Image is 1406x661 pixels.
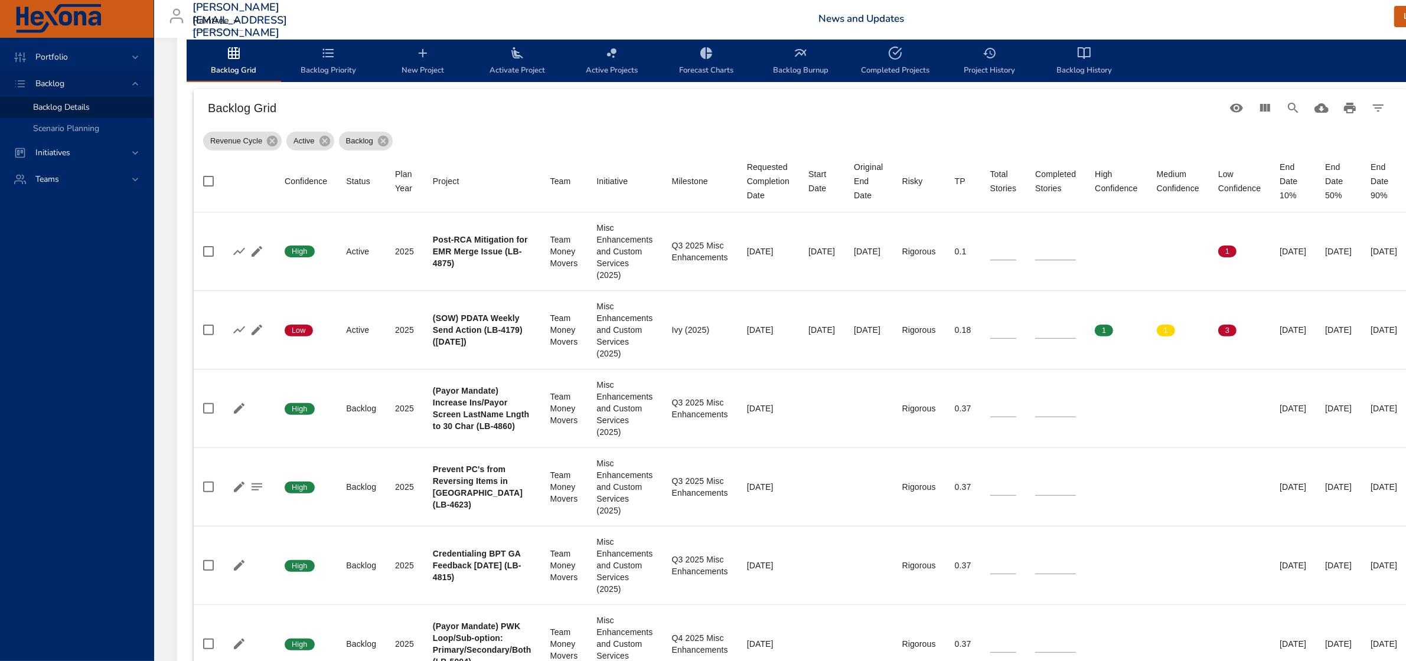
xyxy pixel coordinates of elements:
div: Q3 2025 Misc Enhancements [672,475,728,499]
span: Backlog Details [33,102,90,113]
div: Team Money Movers [550,391,578,426]
div: Team Money Movers [550,312,578,348]
div: Sort [395,167,414,195]
span: Revenue Cycle [203,135,269,147]
div: Sort [854,160,883,202]
div: Low Confidence [1218,167,1261,195]
span: 1 [1157,325,1175,336]
div: Misc Enhancements and Custom Services (2025) [596,457,653,516]
div: [DATE] [1371,403,1397,414]
b: (SOW) PDATA Weekly Send Action (LB-4179) ([DATE]) [433,313,523,346]
b: Credentialing BPT GA Feedback [DATE] (LB-4815) [433,549,521,582]
span: Active Projects [572,46,652,77]
div: Sort [1095,167,1137,195]
div: 2025 [395,481,414,493]
div: Backlog [346,403,376,414]
div: Active [346,246,376,257]
div: Plan Year [395,167,414,195]
div: [DATE] [747,403,790,414]
div: Sort [1157,167,1199,195]
div: Rigorous [902,559,936,571]
div: [DATE] [1280,638,1306,650]
div: 0.37 [955,403,971,414]
span: High [285,404,315,414]
div: Total Stories [990,167,1017,195]
div: [DATE] [808,246,835,257]
span: High [285,561,315,571]
button: View Columns [1251,94,1279,122]
span: Backlog [339,135,380,147]
div: [DATE] [747,324,790,336]
span: TP [955,174,971,188]
span: Backlog Priority [288,46,368,77]
div: [DATE] [1325,246,1352,257]
span: 0 [1157,246,1175,257]
span: Low [285,325,313,336]
div: 0.1 [955,246,971,257]
span: Activate Project [477,46,557,77]
div: [DATE] [854,246,883,257]
div: Sort [990,167,1017,195]
div: Sort [550,174,571,188]
div: Start Date [808,167,835,195]
button: Show Burnup [230,321,248,339]
div: Sort [747,160,790,202]
span: Teams [26,174,68,185]
button: Filter Table [1364,94,1392,122]
div: Milestone [672,174,708,188]
span: 1 [1218,246,1237,257]
button: Show Burnup [230,243,248,260]
div: Q3 2025 Misc Enhancements [672,397,728,420]
span: Project [433,174,531,188]
div: [DATE] [1325,638,1352,650]
span: Milestone [672,174,728,188]
div: [DATE] [1371,638,1397,650]
div: Sort [808,167,835,195]
span: Active [286,135,321,147]
span: Backlog Grid [194,46,274,77]
div: Rigorous [902,638,936,650]
div: End Date 90% [1371,160,1397,202]
span: New Project [383,46,463,77]
div: [DATE] [1280,481,1306,493]
div: Team Money Movers [550,234,578,269]
div: 0.37 [955,559,971,571]
div: Sort [285,174,327,188]
button: Download CSV [1307,94,1336,122]
span: 1 [1095,325,1113,336]
div: Rigorous [902,246,936,257]
div: Rigorous [902,481,936,493]
div: Team Money Movers [550,548,578,583]
div: Backlog [346,559,376,571]
div: Backlog [346,481,376,493]
div: [DATE] [1325,481,1352,493]
div: 2025 [395,403,414,414]
div: [DATE] [854,324,883,336]
div: Sort [1035,167,1076,195]
div: Original End Date [854,160,883,202]
button: Edit Project Details [230,478,248,496]
div: [DATE] [1325,403,1352,414]
div: [DATE] [1280,324,1306,336]
div: Risky [902,174,923,188]
div: End Date 10% [1280,160,1306,202]
span: 0 [1095,246,1113,257]
div: Confidence [285,174,327,188]
span: Initiatives [26,147,80,158]
span: Completed Projects [855,46,935,77]
div: Backlog [339,132,393,150]
span: High Confidence [1095,167,1137,195]
div: [DATE] [1371,324,1397,336]
div: 0.18 [955,324,971,336]
span: Team [550,174,578,188]
div: 2025 [395,638,414,650]
div: [DATE] [808,324,835,336]
button: Search [1279,94,1307,122]
button: Print [1336,94,1364,122]
div: Initiative [596,174,628,188]
div: Raintree [193,12,243,31]
div: Rigorous [902,324,936,336]
div: Team Money Movers [550,469,578,505]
